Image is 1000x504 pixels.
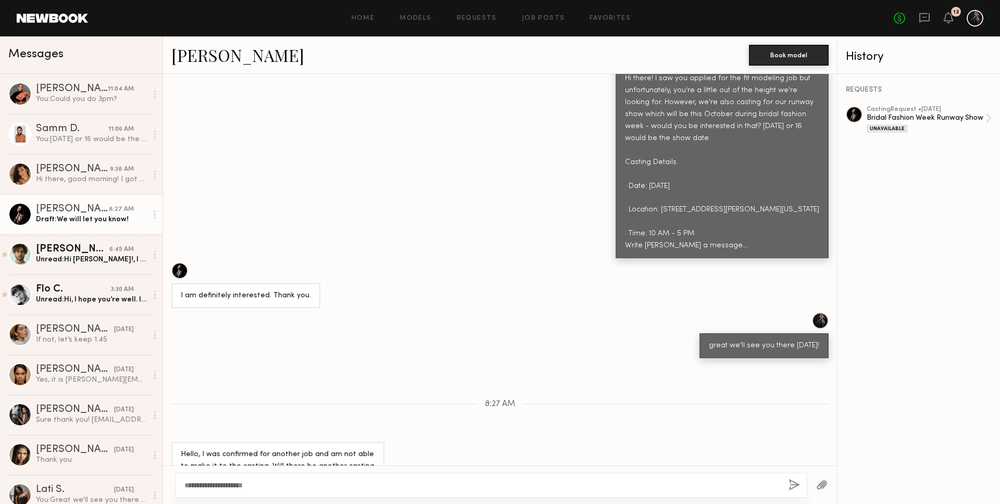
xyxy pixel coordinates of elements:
div: casting Request • [DATE] [867,106,985,113]
div: Unread: Hi, I hope you’re well. I will actually be in [GEOGRAPHIC_DATA] from the 27th until [DATE... [36,295,147,305]
div: Unavailable [867,124,908,133]
span: Messages [8,48,64,60]
div: Draft: We will let you know! [36,215,147,224]
div: You: [DATE] or 16 would be the show date - $300 per model. Casting Details · Date: [DATE] · Locat... [36,134,147,144]
div: [DATE] [114,445,134,455]
div: [DATE] [114,365,134,375]
div: If not, let’s keep 1:45 [36,335,147,345]
div: Bridal Fashion Week Runway Show [867,113,985,123]
div: Hi there! I saw you applied for the fit modeling job but unfortunately, you're a little out of th... [625,73,819,252]
a: Job Posts [522,15,565,22]
div: Yes, it is [PERSON_NAME][EMAIL_ADDRESS][DOMAIN_NAME], thank you. [36,375,147,385]
div: REQUESTS [846,86,992,94]
div: Lati S. [36,485,114,495]
div: You: Could you do 3pm? [36,94,147,104]
div: 12 [953,9,959,15]
div: [PERSON_NAME] [36,204,109,215]
div: [PERSON_NAME] [36,445,114,455]
div: History [846,51,992,63]
a: Book model [749,50,829,59]
span: 8:27 AM [485,400,515,409]
div: [PERSON_NAME] [36,164,110,174]
div: [PERSON_NAME] [36,324,114,335]
div: 6:45 AM [109,245,134,255]
a: Requests [457,15,497,22]
div: I am definitely interested. Thank you. [181,290,311,302]
div: [DATE] [114,325,134,335]
div: Hello, I was confirmed for another job and am not able to make it to the casting. Will there be a... [181,449,375,485]
div: [DATE] [114,405,134,415]
div: 8:27 AM [109,205,134,215]
div: [PERSON_NAME] [36,84,108,94]
div: Thank you [36,455,147,465]
div: [DATE] [114,485,134,495]
a: [PERSON_NAME] [171,44,304,66]
a: castingRequest •[DATE]Bridal Fashion Week Runway ShowUnavailable [867,106,992,133]
a: Favorites [590,15,631,22]
div: Hi there, good morning! I got a last minute job and I’m not sure if I’m going to be able to make ... [36,174,147,184]
button: Book model [749,45,829,66]
div: 9:38 AM [110,165,134,174]
div: great we'll see you there [DATE]! [709,340,819,352]
a: Home [352,15,375,22]
div: Flo C. [36,284,111,295]
div: 11:04 AM [108,84,134,94]
div: [PERSON_NAME] [36,405,114,415]
div: [PERSON_NAME] [36,244,109,255]
div: Sure thank you! [EMAIL_ADDRESS][DOMAIN_NAME] [36,415,147,425]
div: 3:30 AM [111,285,134,295]
a: Models [399,15,431,22]
div: Samm D. [36,124,108,134]
div: Unread: Hi [PERSON_NAME]!, I just send to you by email! [36,255,147,264]
div: 11:06 AM [108,124,134,134]
div: [PERSON_NAME] [36,364,114,375]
